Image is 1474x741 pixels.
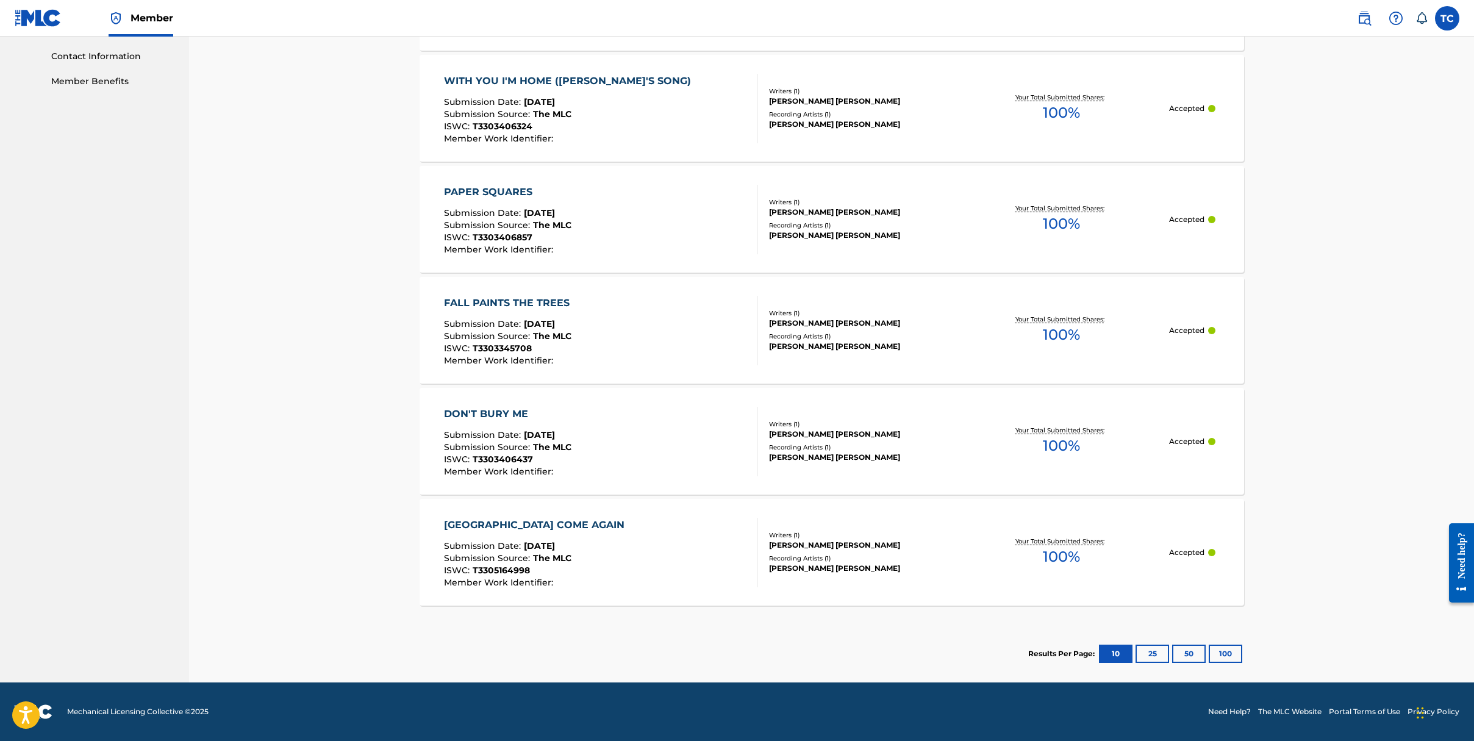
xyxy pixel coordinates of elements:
[444,442,533,453] span: Submission Source :
[1015,204,1107,213] p: Your Total Submitted Shares:
[51,50,174,63] a: Contact Information
[1015,537,1107,546] p: Your Total Submitted Shares:
[769,452,953,463] div: [PERSON_NAME] [PERSON_NAME]
[524,207,555,218] span: [DATE]
[1099,645,1132,663] button: 10
[524,318,555,329] span: [DATE]
[1043,102,1080,124] span: 100 %
[769,554,953,563] div: Recording Artists ( 1 )
[1417,695,1424,731] div: Drag
[1169,547,1204,558] p: Accepted
[769,540,953,551] div: [PERSON_NAME] [PERSON_NAME]
[1209,645,1242,663] button: 100
[444,540,524,551] span: Submission Date :
[1169,214,1204,225] p: Accepted
[51,75,174,88] a: Member Benefits
[420,388,1244,495] a: DON'T BURY MESubmission Date:[DATE]Submission Source:The MLCISWC:T3303406437Member Work Identifie...
[444,577,556,588] span: Member Work Identifier :
[444,343,473,354] span: ISWC :
[533,442,571,453] span: The MLC
[1208,706,1251,717] a: Need Help?
[1169,103,1204,114] p: Accepted
[473,565,530,576] span: T3305164998
[1043,435,1080,457] span: 100 %
[420,277,1244,384] a: FALL PAINTS THE TREESSubmission Date:[DATE]Submission Source:The MLCISWC:T3303345708Member Work I...
[769,87,953,96] div: Writers ( 1 )
[444,220,533,231] span: Submission Source :
[444,121,473,132] span: ISWC :
[769,429,953,440] div: [PERSON_NAME] [PERSON_NAME]
[769,318,953,329] div: [PERSON_NAME] [PERSON_NAME]
[444,565,473,576] span: ISWC :
[444,553,533,564] span: Submission Source :
[444,466,556,477] span: Member Work Identifier :
[131,11,173,25] span: Member
[1015,93,1107,102] p: Your Total Submitted Shares:
[1043,324,1080,346] span: 100 %
[1357,11,1372,26] img: search
[420,166,1244,273] a: PAPER SQUARESSubmission Date:[DATE]Submission Source:The MLCISWC:T3303406857Member Work Identifie...
[1389,11,1403,26] img: help
[769,332,953,341] div: Recording Artists ( 1 )
[533,331,571,342] span: The MLC
[444,207,524,218] span: Submission Date :
[67,706,209,717] span: Mechanical Licensing Collective © 2025
[769,96,953,107] div: [PERSON_NAME] [PERSON_NAME]
[1043,213,1080,235] span: 100 %
[444,185,571,199] div: PAPER SQUARES
[444,429,524,440] span: Submission Date :
[1415,12,1428,24] div: Notifications
[1169,436,1204,447] p: Accepted
[444,232,473,243] span: ISWC :
[769,207,953,218] div: [PERSON_NAME] [PERSON_NAME]
[769,420,953,429] div: Writers ( 1 )
[444,96,524,107] span: Submission Date :
[1413,682,1474,741] iframe: Chat Widget
[769,230,953,241] div: [PERSON_NAME] [PERSON_NAME]
[1028,648,1098,659] p: Results Per Page:
[1043,546,1080,568] span: 100 %
[1440,514,1474,612] iframe: Resource Center
[1352,6,1376,30] a: Public Search
[1329,706,1400,717] a: Portal Terms of Use
[1172,645,1206,663] button: 50
[1408,706,1459,717] a: Privacy Policy
[473,343,532,354] span: T3303345708
[1136,645,1169,663] button: 25
[473,454,533,465] span: T3303406437
[444,296,576,310] div: FALL PAINTS THE TREES
[444,318,524,329] span: Submission Date :
[420,499,1244,606] a: [GEOGRAPHIC_DATA] COME AGAINSubmission Date:[DATE]Submission Source:The MLCISWC:T3305164998Member...
[533,220,571,231] span: The MLC
[444,331,533,342] span: Submission Source :
[15,9,62,27] img: MLC Logo
[524,96,555,107] span: [DATE]
[769,341,953,352] div: [PERSON_NAME] [PERSON_NAME]
[444,518,631,532] div: [GEOGRAPHIC_DATA] COME AGAIN
[444,133,556,144] span: Member Work Identifier :
[769,443,953,452] div: Recording Artists ( 1 )
[524,540,555,551] span: [DATE]
[420,55,1244,162] a: WITH YOU I'M HOME ([PERSON_NAME]'S SONG)Submission Date:[DATE]Submission Source:The MLCISWC:T3303...
[533,109,571,120] span: The MLC
[769,110,953,119] div: Recording Artists ( 1 )
[533,553,571,564] span: The MLC
[109,11,123,26] img: Top Rightsholder
[769,309,953,318] div: Writers ( 1 )
[1169,325,1204,336] p: Accepted
[769,198,953,207] div: Writers ( 1 )
[1015,315,1107,324] p: Your Total Submitted Shares:
[1258,706,1322,717] a: The MLC Website
[1384,6,1408,30] div: Help
[1435,6,1459,30] div: User Menu
[444,109,533,120] span: Submission Source :
[769,119,953,130] div: [PERSON_NAME] [PERSON_NAME]
[444,244,556,255] span: Member Work Identifier :
[524,429,555,440] span: [DATE]
[769,563,953,574] div: [PERSON_NAME] [PERSON_NAME]
[473,232,532,243] span: T3303406857
[444,454,473,465] span: ISWC :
